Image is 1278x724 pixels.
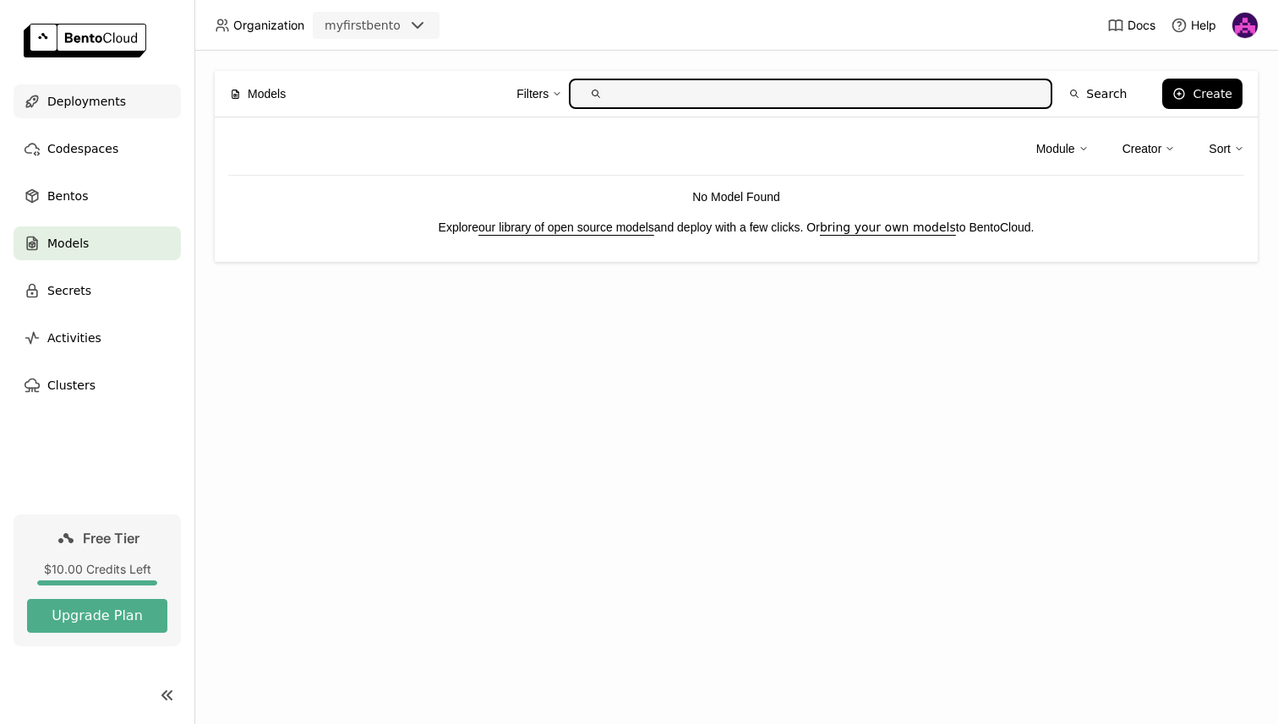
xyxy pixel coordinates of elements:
a: Secrets [14,274,181,308]
span: Models [47,233,89,253]
span: Organization [233,18,304,33]
p: No Model Found [228,188,1244,206]
div: Module [1036,131,1089,166]
span: Activities [47,328,101,348]
div: Module [1036,139,1075,158]
a: our library of open source models [478,220,654,234]
span: Codespaces [47,139,118,159]
a: Free Tier$10.00 Credits LeftUpgrade Plan [14,514,181,646]
a: Activities [14,321,181,355]
a: Codespaces [14,132,181,166]
div: Help [1171,17,1216,34]
a: bring your own models [820,220,956,234]
div: Sort [1209,131,1244,166]
div: Filters [516,84,549,103]
input: Selected myfirstbento. [402,18,404,35]
button: Upgrade Plan [27,599,167,633]
span: Clusters [47,375,96,395]
div: Creator [1122,131,1176,166]
a: Bentos [14,179,181,213]
span: Free Tier [83,530,139,547]
div: Filters [516,76,562,112]
button: Create [1162,79,1242,109]
span: Models [248,84,286,103]
span: Docs [1128,18,1155,33]
img: logo [24,24,146,57]
div: myfirstbento [325,17,401,34]
span: Help [1191,18,1216,33]
p: Explore and deploy with a few clicks. Or to BentoCloud. [228,218,1244,237]
a: Clusters [14,368,181,402]
div: Creator [1122,139,1162,158]
span: Bentos [47,186,88,206]
span: Deployments [47,91,126,112]
span: Secrets [47,280,91,301]
a: Models [14,226,181,260]
a: Docs [1107,17,1155,34]
div: $10.00 Credits Left [27,562,167,577]
div: Sort [1209,139,1231,158]
div: Create [1193,87,1232,101]
button: Search [1059,79,1137,109]
img: Sumanth Kaushik [1232,13,1258,38]
a: Deployments [14,84,181,118]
